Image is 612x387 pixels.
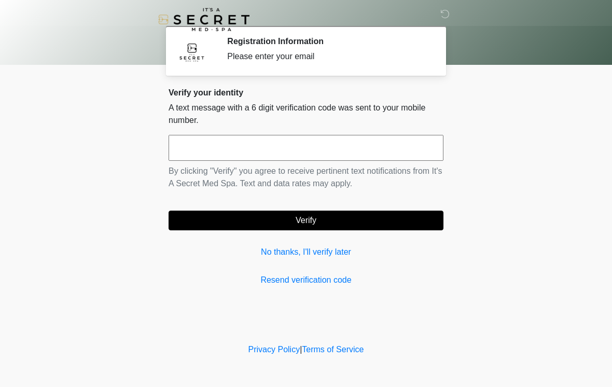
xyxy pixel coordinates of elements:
button: Verify [169,211,443,230]
a: Terms of Service [302,345,364,354]
a: Privacy Policy [248,345,300,354]
p: A text message with a 6 digit verification code was sent to your mobile number. [169,102,443,127]
img: Agent Avatar [176,36,207,67]
a: No thanks, I'll verify later [169,246,443,258]
a: Resend verification code [169,274,443,286]
div: Please enter your email [227,50,428,63]
img: It's A Secret Med Spa Logo [158,8,249,31]
p: By clicking "Verify" you agree to receive pertinent text notifications from It's A Secret Med Spa... [169,165,443,190]
h2: Verify your identity [169,88,443,98]
h2: Registration Information [227,36,428,46]
a: | [300,345,302,354]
